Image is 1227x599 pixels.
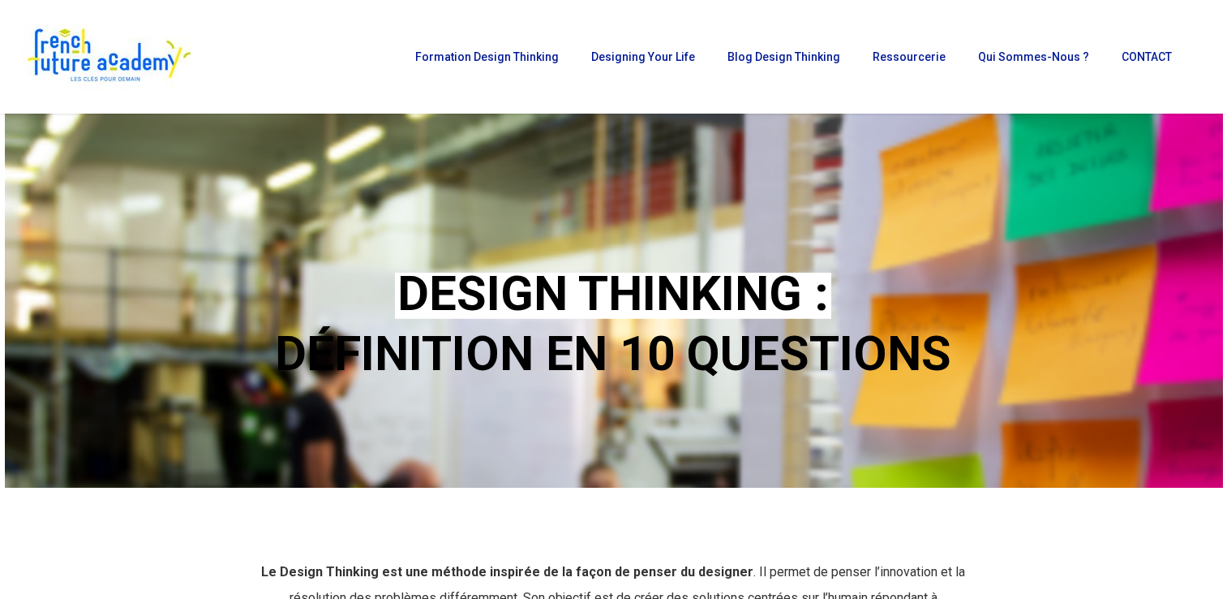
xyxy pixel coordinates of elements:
[23,24,194,89] img: French Future Academy
[727,50,840,63] span: Blog Design Thinking
[873,50,946,63] span: Ressourcerie
[719,51,848,62] a: Blog Design Thinking
[1122,50,1172,63] span: CONTACT
[970,51,1097,62] a: Qui sommes-nous ?
[415,50,559,63] span: Formation Design Thinking
[407,51,567,62] a: Formation Design Thinking
[583,51,703,62] a: Designing Your Life
[1113,51,1180,62] a: CONTACT
[591,50,695,63] span: Designing Your Life
[275,325,951,382] b: DÉFINITION EN 10 QUESTIONS
[978,50,1089,63] span: Qui sommes-nous ?
[864,51,954,62] a: Ressourcerie
[261,564,753,580] strong: Le Design Thinking est une méthode inspirée de la façon de penser du designer
[395,265,831,322] em: DESIGN THINKING :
